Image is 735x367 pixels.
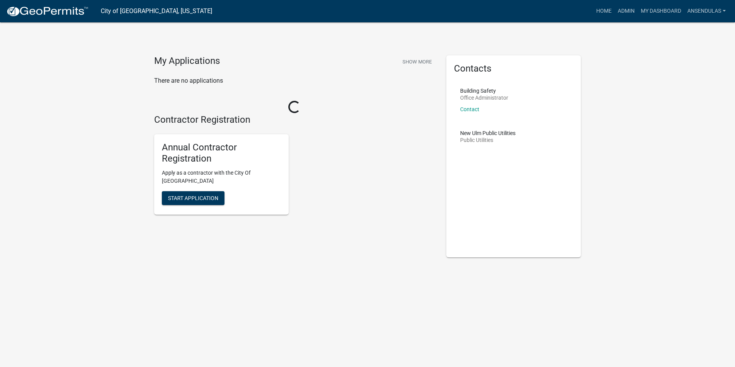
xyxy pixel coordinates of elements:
[399,55,435,68] button: Show More
[460,95,508,100] p: Office Administrator
[154,55,220,67] h4: My Applications
[162,142,281,164] h5: Annual Contractor Registration
[154,76,435,85] p: There are no applications
[460,137,515,143] p: Public Utilities
[101,5,212,18] a: City of [GEOGRAPHIC_DATA], [US_STATE]
[638,4,684,18] a: My Dashboard
[162,191,224,205] button: Start Application
[162,169,281,185] p: Apply as a contractor with the City Of [GEOGRAPHIC_DATA]
[168,195,218,201] span: Start Application
[615,4,638,18] a: Admin
[460,106,479,112] a: Contact
[454,63,573,74] h5: Contacts
[684,4,729,18] a: ansendulas
[593,4,615,18] a: Home
[460,88,508,93] p: Building Safety
[154,114,435,125] h4: Contractor Registration
[460,130,515,136] p: New Ulm Public Utilities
